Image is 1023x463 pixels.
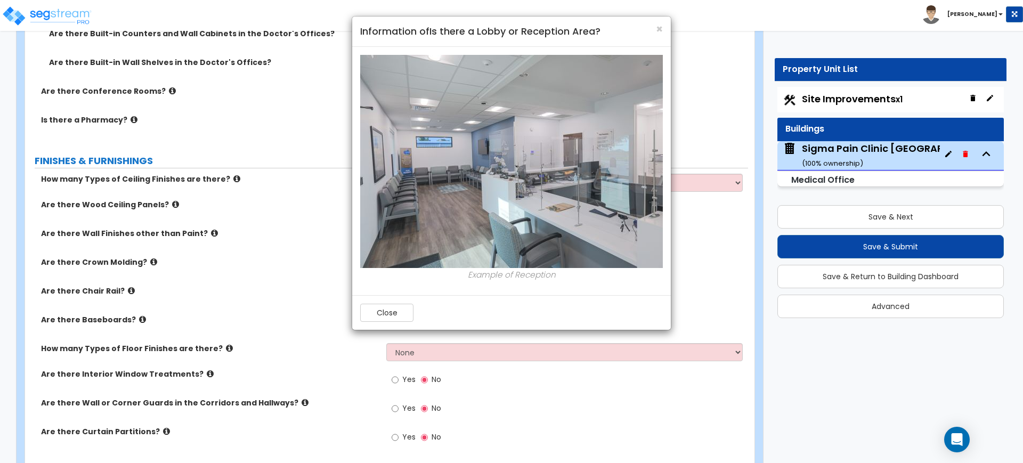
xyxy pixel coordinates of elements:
[360,55,680,268] img: 1-reception_1.jpg
[656,21,663,37] span: ×
[656,23,663,35] button: Close
[944,427,970,452] div: Open Intercom Messenger
[468,269,556,280] i: Example of Reception
[360,304,413,322] button: Close
[360,25,663,38] h4: Information of Is there a Lobby or Reception Area?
